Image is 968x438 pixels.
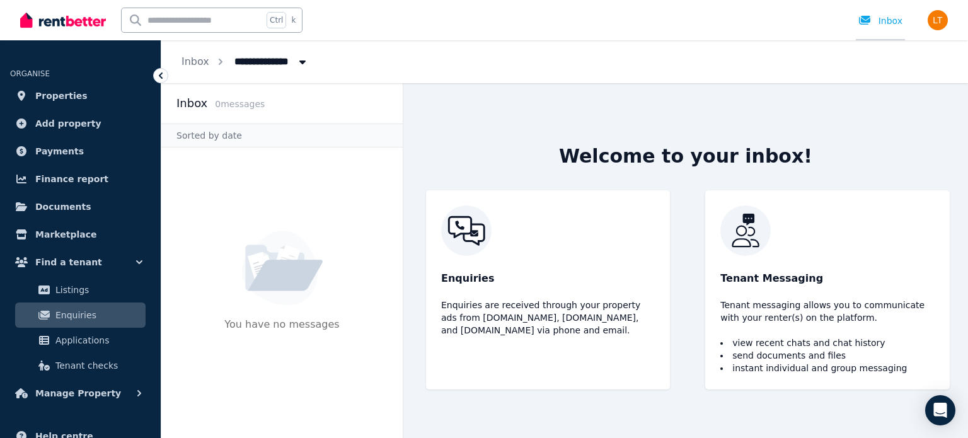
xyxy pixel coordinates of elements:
[161,40,329,83] nav: Breadcrumb
[15,328,146,353] a: Applications
[215,99,265,109] span: 0 message s
[10,222,151,247] a: Marketplace
[441,205,655,256] img: RentBetter Inbox
[928,10,948,30] img: Leanne Taylor
[10,69,50,78] span: ORGANISE
[720,362,934,374] li: instant individual and group messaging
[176,95,207,112] h2: Inbox
[35,255,102,270] span: Find a tenant
[224,317,339,355] p: You have no messages
[55,358,141,373] span: Tenant checks
[441,299,655,337] p: Enquiries are received through your property ads from [DOMAIN_NAME], [DOMAIN_NAME], and [DOMAIN_N...
[720,337,934,349] li: view recent chats and chat history
[10,250,151,275] button: Find a tenant
[10,381,151,406] button: Manage Property
[441,271,655,286] p: Enquiries
[267,12,286,28] span: Ctrl
[55,282,141,297] span: Listings
[20,11,106,30] img: RentBetter
[10,166,151,192] a: Finance report
[720,349,934,362] li: send documents and files
[35,227,96,242] span: Marketplace
[15,353,146,378] a: Tenant checks
[720,299,934,324] p: Tenant messaging allows you to communicate with your renter(s) on the platform.
[242,231,323,305] img: No Message Available
[35,88,88,103] span: Properties
[15,303,146,328] a: Enquiries
[10,83,151,108] a: Properties
[35,171,108,187] span: Finance report
[10,194,151,219] a: Documents
[858,14,902,27] div: Inbox
[181,55,209,67] a: Inbox
[925,395,955,425] div: Open Intercom Messenger
[55,333,141,348] span: Applications
[35,116,101,131] span: Add property
[35,199,91,214] span: Documents
[10,139,151,164] a: Payments
[720,271,823,286] span: Tenant Messaging
[559,145,812,168] h2: Welcome to your inbox!
[161,124,403,147] div: Sorted by date
[291,15,296,25] span: k
[35,386,121,401] span: Manage Property
[35,144,84,159] span: Payments
[10,111,151,136] a: Add property
[15,277,146,303] a: Listings
[55,308,141,323] span: Enquiries
[720,205,934,256] img: RentBetter Inbox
